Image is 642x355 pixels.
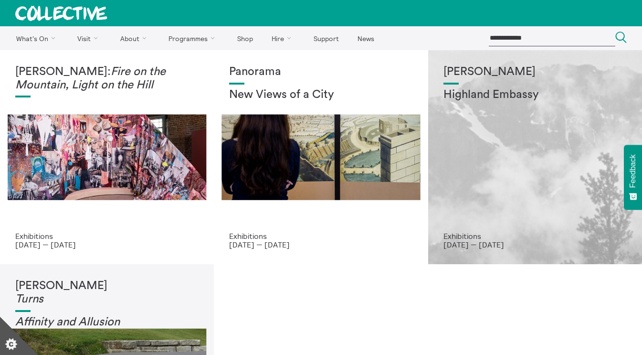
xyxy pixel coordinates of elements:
a: What's On [8,26,67,50]
p: Exhibitions [443,232,627,240]
a: Hire [263,26,304,50]
em: Fire on the Mountain, Light on the Hill [15,66,166,91]
button: Feedback - Show survey [624,145,642,210]
p: [DATE] — [DATE] [443,240,627,249]
a: News [349,26,382,50]
em: Affinity and Allusi [15,316,107,328]
em: Turns [15,293,43,305]
a: Visit [69,26,110,50]
p: [DATE] — [DATE] [229,240,412,249]
a: Programmes [160,26,227,50]
a: About [112,26,158,50]
p: Exhibitions [229,232,412,240]
h1: Panorama [229,65,412,79]
h1: [PERSON_NAME]: [15,65,199,92]
a: Shop [229,26,261,50]
span: Feedback [629,154,637,188]
h1: [PERSON_NAME] [443,65,627,79]
a: Collective Panorama June 2025 small file 8 Panorama New Views of a City Exhibitions [DATE] — [DATE] [214,50,428,264]
h1: [PERSON_NAME] [15,280,199,306]
h2: Highland Embassy [443,88,627,102]
a: Solar wheels 17 [PERSON_NAME] Highland Embassy Exhibitions [DATE] — [DATE] [428,50,642,264]
a: Support [305,26,347,50]
p: Exhibitions [15,232,199,240]
em: on [107,316,120,328]
p: [DATE] — [DATE] [15,240,199,249]
h2: New Views of a City [229,88,412,102]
